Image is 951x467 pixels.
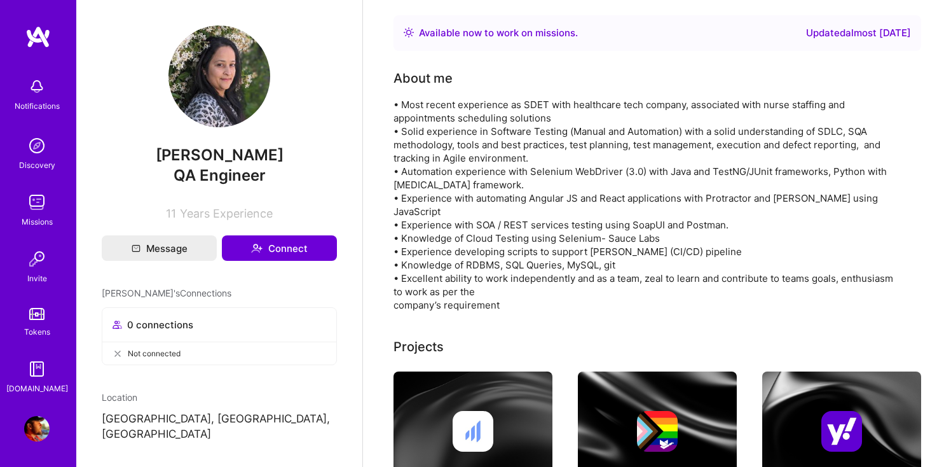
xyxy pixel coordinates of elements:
[24,356,50,382] img: guide book
[19,158,55,172] div: Discovery
[404,27,414,38] img: Availability
[393,337,444,356] div: Projects
[113,349,123,359] i: icon CloseGray
[393,98,902,312] div: • Most recent experience as SDET with healthcare tech company, associated with nurse staffing and...
[132,244,140,253] i: icon Mail
[24,74,50,99] img: bell
[24,325,50,338] div: Tokens
[113,320,122,330] i: icon Collaborator
[102,412,337,442] p: [GEOGRAPHIC_DATA], [GEOGRAPHIC_DATA], [GEOGRAPHIC_DATA]
[166,207,176,220] span: 11
[24,133,50,158] img: discovery
[168,25,270,127] img: User Avatar
[821,411,862,452] img: Company logo
[102,307,337,365] button: 0 connectionsNot connected
[393,69,453,88] div: About me
[453,411,493,452] img: Company logo
[102,146,337,165] span: [PERSON_NAME]
[25,25,51,48] img: logo
[22,215,53,228] div: Missions
[29,308,44,320] img: tokens
[174,166,266,185] span: QA Engineer
[24,246,50,272] img: Invite
[128,347,181,360] span: Not connected
[24,190,50,215] img: teamwork
[180,207,273,220] span: Years Experience
[222,235,337,261] button: Connect
[27,272,47,285] div: Invite
[806,25,911,41] div: Updated almost [DATE]
[21,416,53,442] a: User Avatar
[419,25,578,41] div: Available now to work on missions .
[251,242,263,254] i: icon Connect
[127,318,193,331] span: 0 connections
[637,411,678,452] img: Company logo
[15,99,60,113] div: Notifications
[24,416,50,442] img: User Avatar
[102,391,337,404] div: Location
[102,286,231,300] span: [PERSON_NAME]'s Connections
[6,382,68,395] div: [DOMAIN_NAME]
[102,235,217,261] button: Message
